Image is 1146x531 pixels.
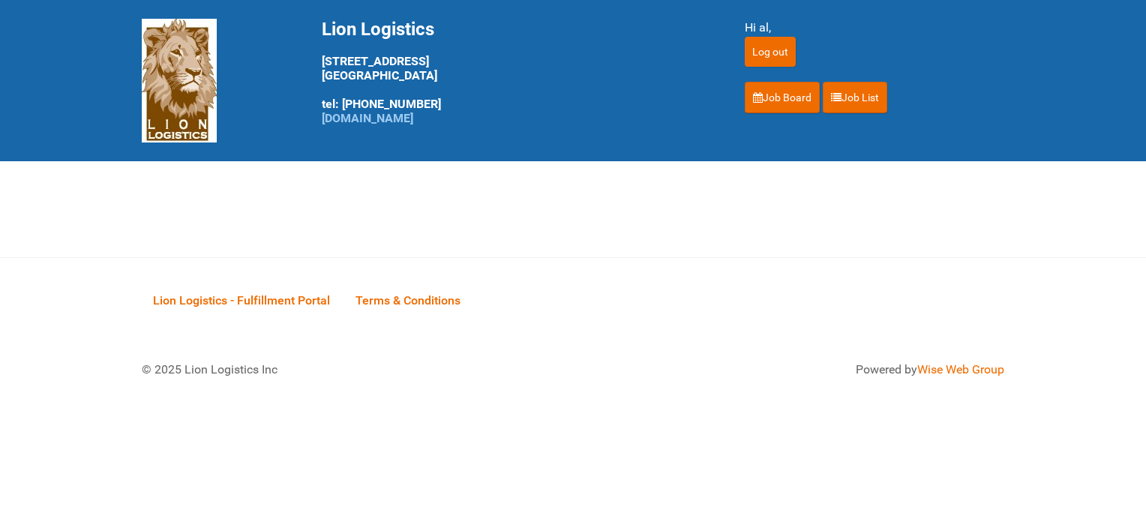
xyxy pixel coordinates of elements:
[592,361,1004,379] div: Powered by
[142,19,217,142] img: Lion Logistics
[142,73,217,87] a: Lion Logistics
[823,82,887,113] a: Job List
[130,349,565,390] div: © 2025 Lion Logistics Inc
[745,82,820,113] a: Job Board
[745,37,796,67] input: Log out
[322,19,434,40] span: Lion Logistics
[322,19,707,125] div: [STREET_ADDRESS] [GEOGRAPHIC_DATA] tel: [PHONE_NUMBER]
[153,293,330,307] span: Lion Logistics - Fulfillment Portal
[917,362,1004,376] a: Wise Web Group
[745,19,1004,37] div: Hi al,
[344,277,472,323] a: Terms & Conditions
[355,293,460,307] span: Terms & Conditions
[322,111,413,125] a: [DOMAIN_NAME]
[142,277,341,323] a: Lion Logistics - Fulfillment Portal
